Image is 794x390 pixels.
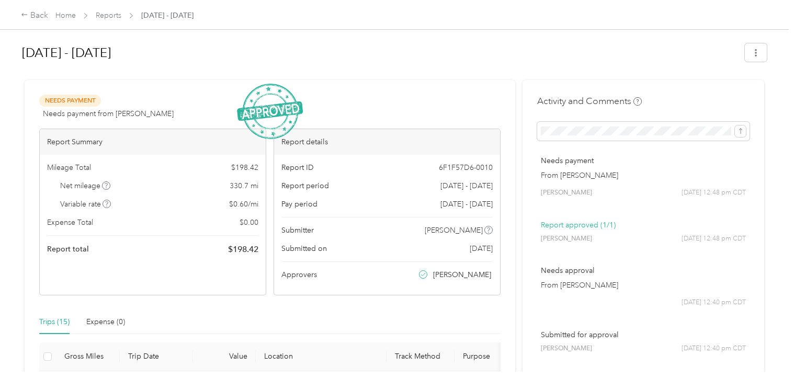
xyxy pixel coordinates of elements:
span: [DATE] 12:40 pm CDT [682,298,746,307]
p: From [PERSON_NAME] [541,170,746,181]
span: $ 198.42 [228,243,258,256]
span: Approvers [281,269,317,280]
iframe: Everlance-gr Chat Button Frame [735,331,794,390]
a: Home [55,11,76,20]
span: [DATE] - [DATE] [440,180,493,191]
span: Needs payment from [PERSON_NAME] [43,108,174,119]
span: [PERSON_NAME] [541,344,592,353]
th: Value [193,342,256,371]
span: Net mileage [60,180,111,191]
p: Needs payment [541,155,746,166]
span: $ 0.60 / mi [229,199,258,210]
th: Purpose [455,342,533,371]
div: Back [21,9,48,22]
span: [DATE] 12:48 pm CDT [682,234,746,244]
span: [PERSON_NAME] [541,188,592,198]
span: [PERSON_NAME] [425,225,483,236]
th: Gross Miles [56,342,120,371]
span: [PERSON_NAME] [541,234,592,244]
span: [DATE] 12:48 pm CDT [682,188,746,198]
div: Expense (0) [86,316,125,328]
span: Report period [281,180,329,191]
span: [DATE] [470,243,493,254]
h1: Aug 16 - 31, 2025 [22,40,738,65]
span: 6F1F57D6-0010 [439,162,493,173]
span: Variable rate [60,199,111,210]
span: 330.7 mi [230,180,258,191]
img: ApprovedStamp [237,84,303,140]
p: Submitted for approval [541,329,746,340]
span: Submitter [281,225,314,236]
span: Mileage Total [47,162,91,173]
span: [DATE] - [DATE] [141,10,194,21]
span: Expense Total [47,217,93,228]
th: Trip Date [120,342,193,371]
th: Track Method [387,342,455,371]
th: Location [256,342,387,371]
span: Pay period [281,199,317,210]
span: Submitted on [281,243,327,254]
h4: Activity and Comments [537,95,642,108]
span: $ 0.00 [240,217,258,228]
span: Needs Payment [39,95,101,107]
p: From [PERSON_NAME] [541,280,746,291]
span: $ 198.42 [231,162,258,173]
span: Report total [47,244,89,255]
span: [DATE] 12:40 pm CDT [682,344,746,353]
div: Report details [274,129,500,155]
span: [DATE] - [DATE] [440,199,493,210]
span: Report ID [281,162,314,173]
a: Reports [96,11,121,20]
p: Needs approval [541,265,746,276]
div: Trips (15) [39,316,70,328]
p: Report approved (1/1) [541,220,746,231]
div: Report Summary [40,129,266,155]
span: [PERSON_NAME] [433,269,491,280]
